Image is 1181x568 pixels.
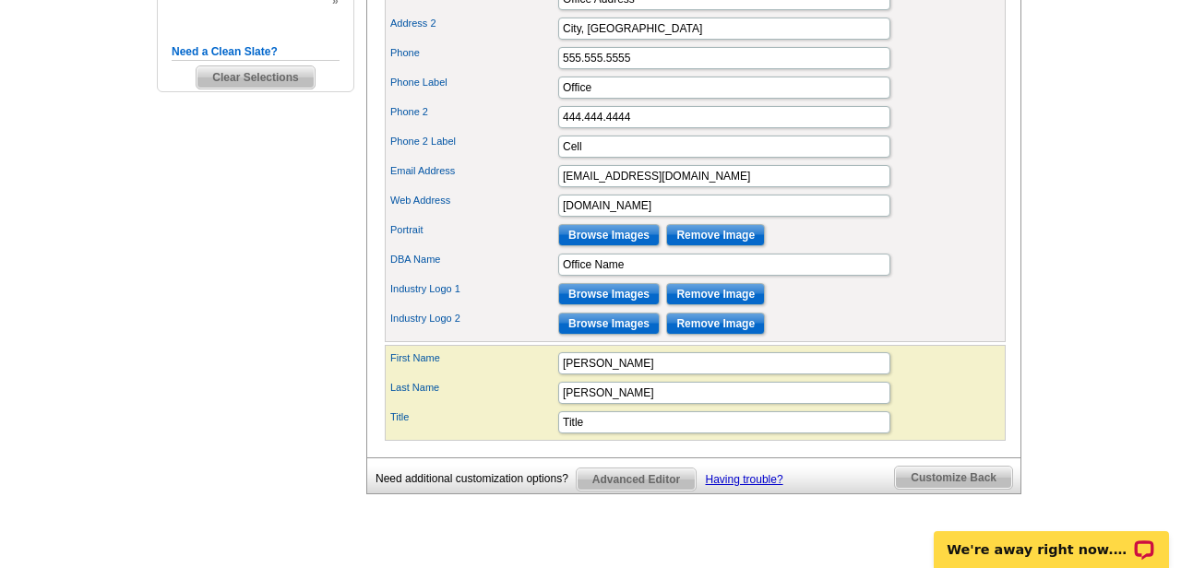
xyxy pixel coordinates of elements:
label: Web Address [390,193,556,208]
label: DBA Name [390,252,556,267]
input: Remove Image [666,283,765,305]
label: Phone 2 [390,104,556,120]
div: Need additional customization options? [376,467,576,491]
label: Portrait [390,222,556,238]
label: First Name [390,350,556,366]
span: Customize Back [895,467,1012,489]
input: Remove Image [666,313,765,335]
a: Having trouble? [706,473,783,486]
label: Phone Label [390,75,556,90]
label: Phone 2 Label [390,134,556,149]
span: Advanced Editor [577,468,696,491]
label: Industry Logo 2 [390,311,556,326]
label: Email Address [390,163,556,179]
input: Browse Images [558,224,660,246]
span: Clear Selections [197,66,314,89]
input: Browse Images [558,313,660,335]
input: Remove Image [666,224,765,246]
label: Address 2 [390,16,556,31]
label: Title [390,409,556,425]
input: Browse Images [558,283,660,305]
label: Industry Logo 1 [390,281,556,297]
iframe: LiveChat chat widget [922,510,1181,568]
a: Advanced Editor [576,467,697,491]
label: Phone [390,45,556,61]
h5: Need a Clean Slate? [172,43,340,61]
label: Last Name [390,380,556,396]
